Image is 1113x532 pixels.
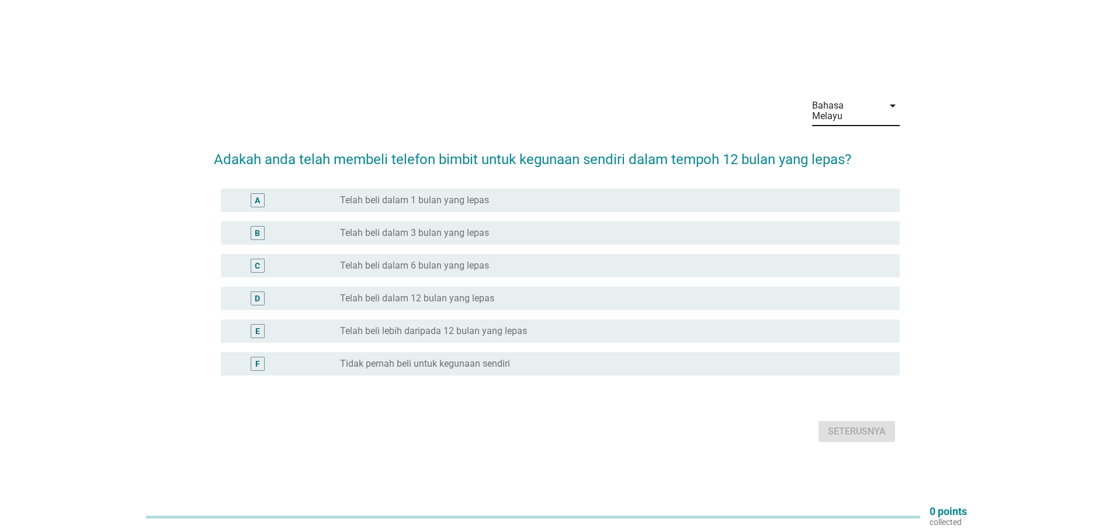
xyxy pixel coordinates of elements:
div: D [255,292,260,304]
div: Bahasa Melayu [812,100,876,121]
label: Telah beli dalam 12 bulan yang lepas [340,293,494,304]
label: Telah beli dalam 3 bulan yang lepas [340,227,489,239]
p: collected [930,517,967,527]
h2: Adakah anda telah membeli telefon bimbit untuk kegunaan sendiri dalam tempoh 12 bulan yang lepas? [214,137,900,170]
div: B [255,227,260,239]
i: arrow_drop_down [886,99,900,113]
label: Tidak pernah beli untuk kegunaan sendiri [340,358,510,370]
label: Telah beli dalam 1 bulan yang lepas [340,194,489,206]
label: Telah beli dalam 6 bulan yang lepas [340,260,489,272]
div: C [255,259,260,272]
div: A [255,194,260,206]
div: E [255,325,260,337]
label: Telah beli lebih daripada 12 bulan yang lepas [340,325,527,337]
p: 0 points [930,506,967,517]
div: F [255,357,260,370]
